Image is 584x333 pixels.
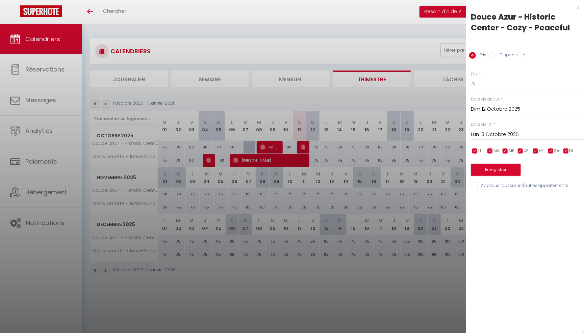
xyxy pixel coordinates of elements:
label: Prix [476,52,486,59]
div: Douce Azur - Historic Center - Cozy - Peaceful [471,11,579,33]
span: ME [509,148,514,154]
span: JE [524,148,528,154]
label: Disponibilité [496,52,525,59]
span: VE [539,148,544,154]
span: SA [554,148,560,154]
div: x [466,3,579,11]
label: Date de début [471,96,500,103]
span: MA [493,148,500,154]
span: DI [569,148,573,154]
span: LU [478,148,483,154]
button: Enregistrer [471,164,521,176]
label: Date de fin [471,121,492,128]
label: Prix [471,71,478,78]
